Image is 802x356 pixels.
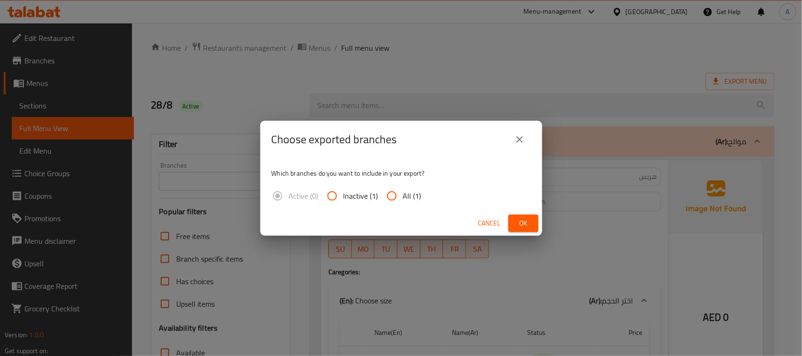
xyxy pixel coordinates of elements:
p: Which branches do you want to include in your export? [272,169,531,178]
span: Active (0) [289,190,319,201]
button: Cancel [475,215,505,232]
button: close [508,128,531,151]
span: Cancel [478,217,501,229]
button: Ok [508,215,538,232]
span: All (1) [403,190,421,201]
h2: Choose exported branches [272,132,397,147]
span: Ok [516,217,531,229]
span: Inactive (1) [343,190,378,201]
